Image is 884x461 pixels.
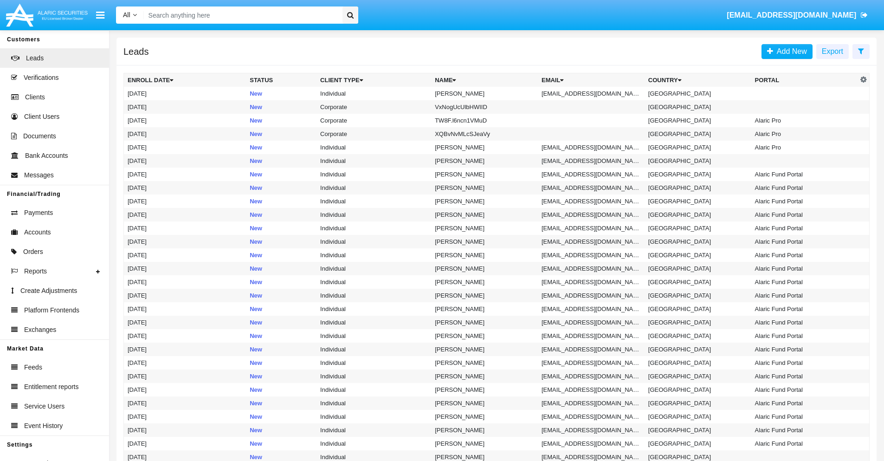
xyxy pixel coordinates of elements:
a: [EMAIL_ADDRESS][DOMAIN_NAME] [723,2,872,28]
td: [GEOGRAPHIC_DATA] [645,221,751,235]
td: [PERSON_NAME] [431,410,538,423]
td: Corporate [316,114,431,127]
td: Individual [316,343,431,356]
td: Alaric Fund Portal [751,181,858,195]
td: [EMAIL_ADDRESS][DOMAIN_NAME] [538,87,645,100]
td: New [246,343,316,356]
td: Individual [316,262,431,275]
td: [EMAIL_ADDRESS][DOMAIN_NAME] [538,302,645,316]
td: Individual [316,370,431,383]
td: [GEOGRAPHIC_DATA] [645,275,751,289]
td: [GEOGRAPHIC_DATA] [645,87,751,100]
td: [DATE] [124,100,246,114]
td: [GEOGRAPHIC_DATA] [645,289,751,302]
td: [DATE] [124,437,246,450]
td: [PERSON_NAME] [431,195,538,208]
td: [GEOGRAPHIC_DATA] [645,127,751,141]
td: Individual [316,235,431,248]
td: Individual [316,154,431,168]
span: Entitlement reports [24,382,79,392]
td: [GEOGRAPHIC_DATA] [645,141,751,154]
td: New [246,275,316,289]
td: New [246,370,316,383]
td: New [246,396,316,410]
span: Exchanges [24,325,56,335]
td: [PERSON_NAME] [431,168,538,181]
td: Alaric Fund Portal [751,423,858,437]
td: [GEOGRAPHIC_DATA] [645,262,751,275]
span: Client Users [24,112,59,122]
td: [GEOGRAPHIC_DATA] [645,396,751,410]
td: [EMAIL_ADDRESS][DOMAIN_NAME] [538,383,645,396]
td: New [246,383,316,396]
td: Individual [316,329,431,343]
td: [PERSON_NAME] [431,370,538,383]
span: Export [822,47,843,55]
td: [PERSON_NAME] [431,356,538,370]
th: Enroll Date [124,73,246,87]
td: TW8F.l6ncn1VMuD [431,114,538,127]
td: [PERSON_NAME] [431,302,538,316]
td: [EMAIL_ADDRESS][DOMAIN_NAME] [538,423,645,437]
span: Bank Accounts [25,151,68,161]
td: [DATE] [124,275,246,289]
span: Verifications [24,73,58,83]
td: [EMAIL_ADDRESS][DOMAIN_NAME] [538,370,645,383]
td: New [246,302,316,316]
td: Alaric Fund Portal [751,343,858,356]
span: Leads [26,53,44,63]
td: Individual [316,248,431,262]
td: [GEOGRAPHIC_DATA] [645,356,751,370]
td: [DATE] [124,195,246,208]
td: [EMAIL_ADDRESS][DOMAIN_NAME] [538,316,645,329]
td: [GEOGRAPHIC_DATA] [645,168,751,181]
td: Alaric Fund Portal [751,329,858,343]
td: [PERSON_NAME] [431,383,538,396]
td: Individual [316,289,431,302]
td: New [246,100,316,114]
td: Alaric Pro [751,127,858,141]
td: Alaric Fund Portal [751,396,858,410]
td: VxNogUcUlbHWIID [431,100,538,114]
td: [DATE] [124,235,246,248]
td: [EMAIL_ADDRESS][DOMAIN_NAME] [538,181,645,195]
td: Alaric Fund Portal [751,316,858,329]
td: Corporate [316,127,431,141]
h5: Leads [123,48,149,55]
span: Service Users [24,402,65,411]
td: [GEOGRAPHIC_DATA] [645,100,751,114]
span: Add New [773,47,807,55]
td: [GEOGRAPHIC_DATA] [645,154,751,168]
span: Accounts [24,227,51,237]
td: [EMAIL_ADDRESS][DOMAIN_NAME] [538,154,645,168]
td: Individual [316,87,431,100]
td: [PERSON_NAME] [431,248,538,262]
td: New [246,437,316,450]
a: Add New [761,44,813,59]
td: Individual [316,181,431,195]
td: Alaric Pro [751,114,858,127]
td: Individual [316,275,431,289]
td: [PERSON_NAME] [431,275,538,289]
td: [GEOGRAPHIC_DATA] [645,248,751,262]
td: Individual [316,410,431,423]
a: All [116,10,144,20]
td: [EMAIL_ADDRESS][DOMAIN_NAME] [538,195,645,208]
td: [DATE] [124,302,246,316]
td: [DATE] [124,262,246,275]
td: [DATE] [124,383,246,396]
span: Messages [24,170,54,180]
td: [DATE] [124,316,246,329]
td: New [246,195,316,208]
span: Payments [24,208,53,218]
span: [EMAIL_ADDRESS][DOMAIN_NAME] [727,11,856,19]
td: [GEOGRAPHIC_DATA] [645,329,751,343]
td: [EMAIL_ADDRESS][DOMAIN_NAME] [538,168,645,181]
td: Alaric Fund Portal [751,235,858,248]
span: Orders [23,247,43,257]
td: [DATE] [124,221,246,235]
td: New [246,141,316,154]
td: Individual [316,168,431,181]
td: Alaric Fund Portal [751,356,858,370]
button: Export [816,44,849,59]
